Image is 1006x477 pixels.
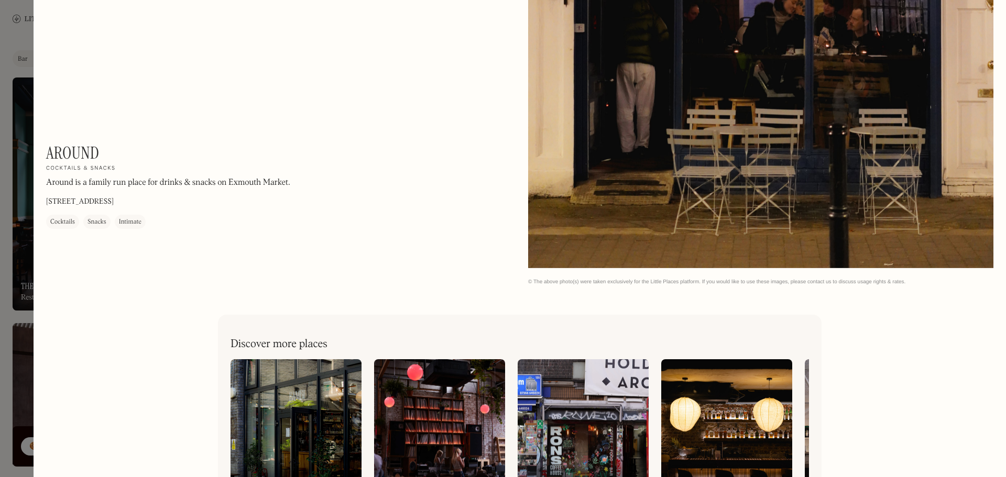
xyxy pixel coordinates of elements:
h1: Around [46,143,99,163]
div: Snacks [88,217,106,228]
h2: Cocktails & snacks [46,165,115,173]
p: Around is a family run place for drinks & snacks on Exmouth Market. ⁠ [46,177,292,190]
div: Intimate [119,217,141,228]
div: © The above photo(s) were taken exclusively for the Little Places platform. If you would like to ... [528,279,993,285]
p: [STREET_ADDRESS] [46,197,114,208]
div: Cocktails [50,217,75,228]
h2: Discover more places [231,338,327,351]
